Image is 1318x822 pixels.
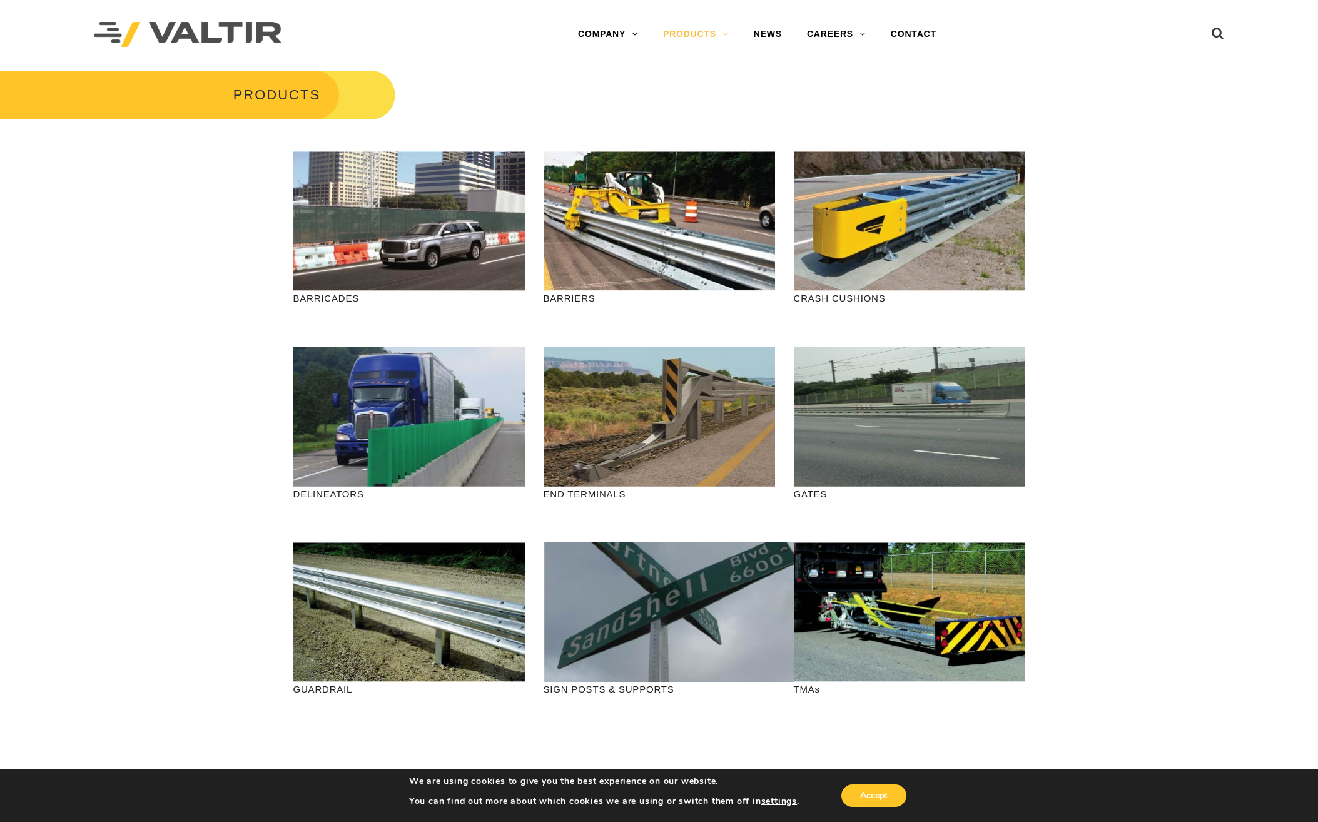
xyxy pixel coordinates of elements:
p: DELINEATORS [293,487,525,501]
p: You can find out more about which cookies we are using or switch them off in . [409,796,799,807]
a: COMPANY [565,22,651,47]
a: CONTACT [878,22,949,47]
p: CRASH CUSHIONS [794,291,1025,305]
p: GUARDRAIL [293,682,525,696]
p: BARRICADES [293,291,525,305]
a: PRODUCTS [651,22,741,47]
p: We are using cookies to give you the best experience on our website. [409,776,799,787]
a: NEWS [741,22,794,47]
img: Valtir [94,22,281,48]
a: CAREERS [794,22,878,47]
p: BARRIERS [544,291,775,305]
button: settings [761,796,797,807]
p: TMAs [794,682,1025,696]
p: SIGN POSTS & SUPPORTS [544,682,775,696]
p: GATES [794,487,1025,501]
p: END TERMINALS [544,487,775,501]
button: Accept [841,784,906,807]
